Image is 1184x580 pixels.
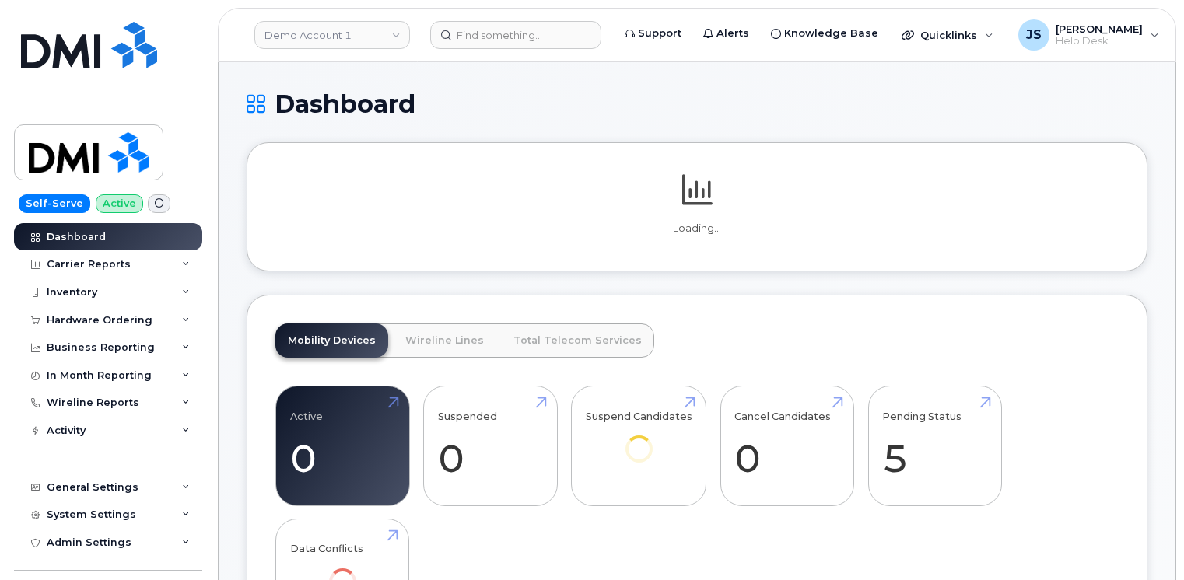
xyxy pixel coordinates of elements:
a: Active 0 [290,395,395,498]
a: Suspended 0 [438,395,543,498]
a: Wireline Lines [393,323,496,358]
a: Suspend Candidates [586,395,692,484]
h1: Dashboard [247,90,1147,117]
p: Loading... [275,222,1119,236]
a: Mobility Devices [275,323,388,358]
a: Pending Status 5 [882,395,987,498]
a: Total Telecom Services [501,323,654,358]
a: Cancel Candidates 0 [734,395,839,498]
